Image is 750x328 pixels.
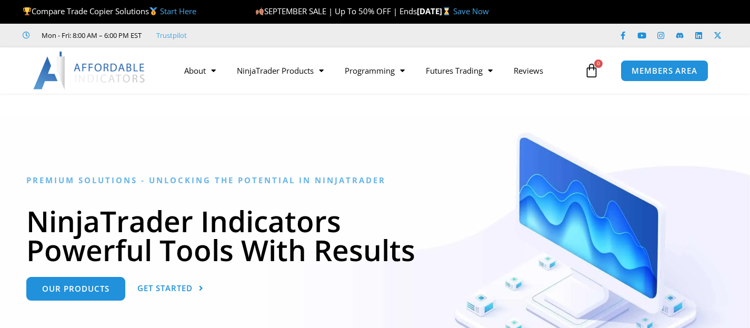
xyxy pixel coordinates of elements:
[443,7,451,15] img: ⌛
[568,55,615,86] a: 0
[256,7,264,15] img: 🍂
[33,52,146,90] img: LogoAI | Affordable Indicators – NinjaTrader
[137,284,193,292] span: Get Started
[160,6,196,16] a: Start Here
[334,58,415,83] a: Programming
[594,59,603,68] span: 0
[255,6,417,16] span: SEPTEMBER SALE | Up To 50% OFF | Ends
[137,277,204,301] a: Get Started
[415,58,503,83] a: Futures Trading
[503,58,554,83] a: Reviews
[453,6,489,16] a: Save Now
[42,285,109,293] span: Our Products
[174,58,226,83] a: About
[23,6,196,16] span: Compare Trade Copier Solutions
[226,58,334,83] a: NinjaTrader Products
[417,6,453,16] strong: [DATE]
[23,7,31,15] img: 🏆
[632,67,697,75] span: MEMBERS AREA
[621,60,708,82] a: MEMBERS AREA
[156,29,187,42] a: Trustpilot
[26,277,125,301] a: Our Products
[174,58,582,83] nav: Menu
[39,29,142,42] span: Mon - Fri: 8:00 AM – 6:00 PM EST
[26,206,724,264] h1: NinjaTrader Indicators Powerful Tools With Results
[26,175,724,185] h6: Premium Solutions - Unlocking the Potential in NinjaTrader
[149,7,157,15] img: 🥇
